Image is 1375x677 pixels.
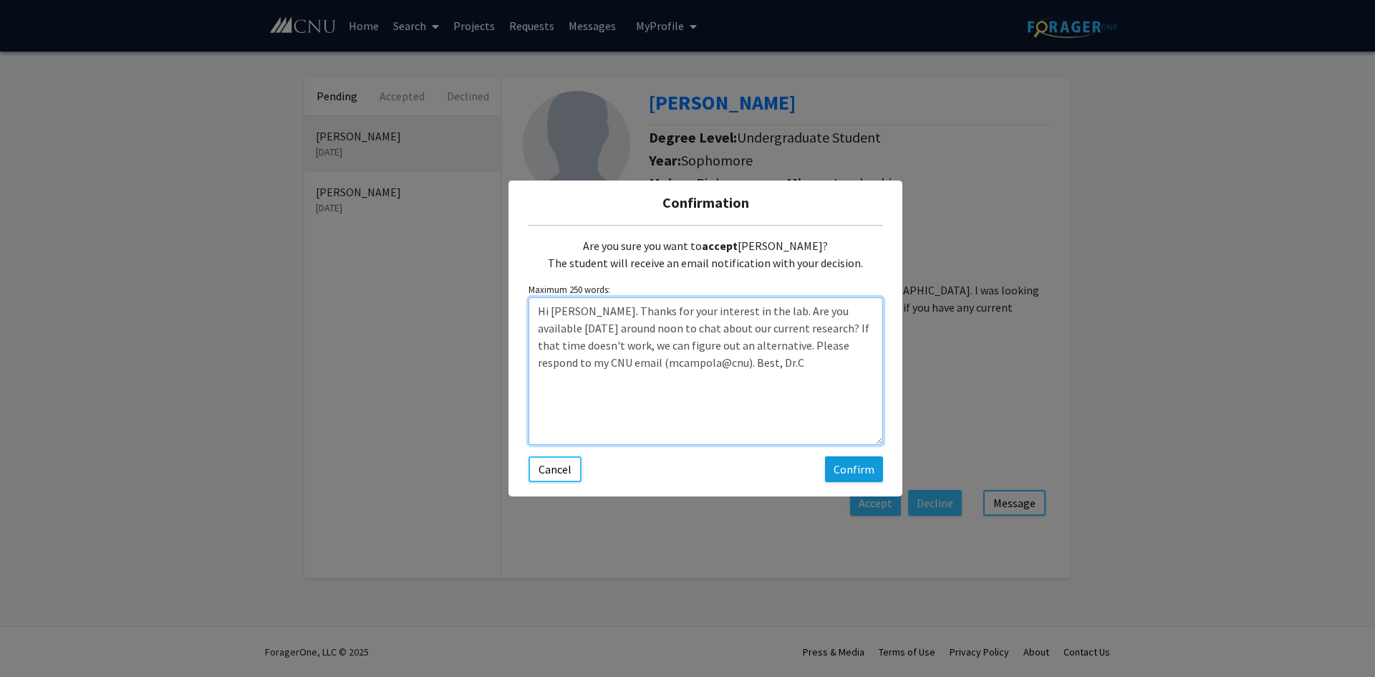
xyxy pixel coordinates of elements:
[529,456,582,482] button: Cancel
[529,283,883,297] small: Maximum 250 words:
[529,297,883,445] textarea: Customize the message being sent to the student...
[520,192,891,213] h5: Confirmation
[529,226,883,283] div: Are you sure you want to [PERSON_NAME]? The student will receive an email notification with your ...
[825,456,883,482] button: Confirm
[702,239,738,253] b: accept
[11,613,61,666] iframe: Chat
